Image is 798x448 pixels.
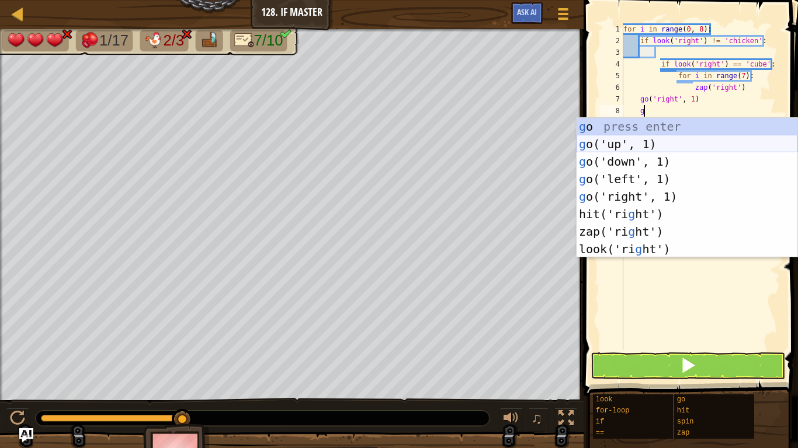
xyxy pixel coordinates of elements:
[677,418,694,426] span: spin
[140,30,188,51] li: Friends must survive.
[549,2,578,30] button: Show game menu
[600,58,623,70] div: 4
[677,407,690,415] span: hit
[99,32,129,49] span: 1/17
[517,6,537,17] span: Ask AI
[591,352,785,379] button: Shift+Enter: Run current code.
[554,408,578,432] button: Toggle fullscreen
[677,395,685,404] span: go
[529,408,549,432] button: ♫
[600,93,623,105] div: 7
[596,407,630,415] span: for-loop
[531,409,543,427] span: ♫
[600,82,623,93] div: 6
[254,32,283,49] span: 7/10
[2,30,68,51] li: Your hero must survive.
[76,30,133,51] li: Defeat the enemies.
[600,117,623,128] div: 9
[511,2,543,24] button: Ask AI
[596,429,604,437] span: ==
[600,105,623,117] div: 8
[600,70,623,82] div: 5
[499,408,523,432] button: Adjust volume
[600,47,623,58] div: 3
[600,23,623,35] div: 1
[600,35,623,47] div: 2
[596,395,613,404] span: look
[19,428,33,442] button: Ask AI
[230,30,287,51] li: Only 10 lines of code
[6,408,29,432] button: Ctrl + P: Pause
[164,32,185,49] span: 2/3
[677,429,690,437] span: zap
[596,418,604,426] span: if
[195,30,223,51] li: Go to the raft.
